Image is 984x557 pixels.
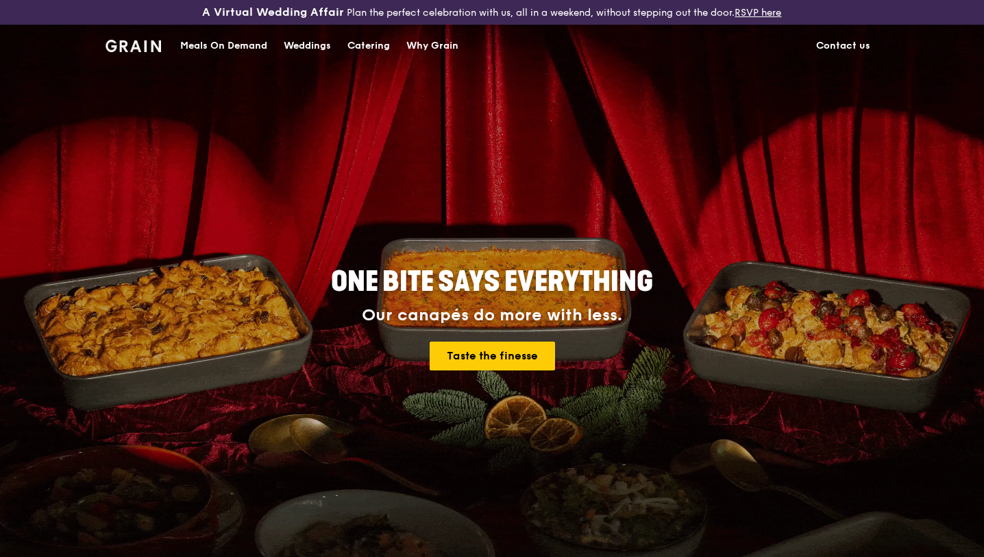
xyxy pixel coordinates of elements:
[331,265,653,298] span: ONE BITE SAYS EVERYTHING
[406,25,458,67] div: Why Grain
[164,5,820,19] div: Plan the perfect celebration with us, all in a weekend, without stepping out the door.
[430,342,555,370] a: Taste the finesse
[347,25,390,67] div: Catering
[202,5,344,19] h3: A Virtual Wedding Affair
[106,40,161,52] img: Grain
[284,25,331,67] div: Weddings
[398,25,467,67] a: Why Grain
[735,7,781,19] a: RSVP here
[180,25,267,67] div: Meals On Demand
[339,25,398,67] a: Catering
[106,24,161,65] a: GrainGrain
[808,25,878,67] a: Contact us
[245,306,739,325] div: Our canapés do more with less.
[275,25,339,67] a: Weddings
